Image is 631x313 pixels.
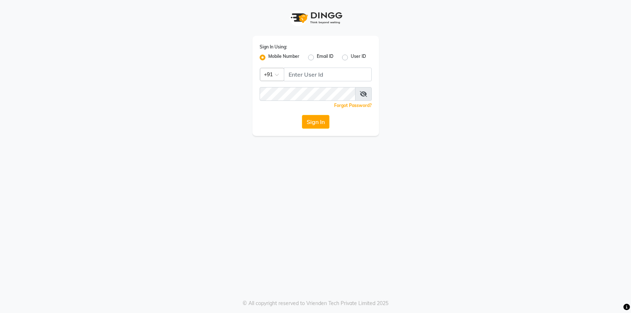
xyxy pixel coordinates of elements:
[287,7,345,29] img: logo1.svg
[260,44,287,50] label: Sign In Using:
[351,53,366,62] label: User ID
[302,115,329,129] button: Sign In
[268,53,299,62] label: Mobile Number
[284,68,372,81] input: Username
[317,53,333,62] label: Email ID
[334,103,372,108] a: Forgot Password?
[260,87,355,101] input: Username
